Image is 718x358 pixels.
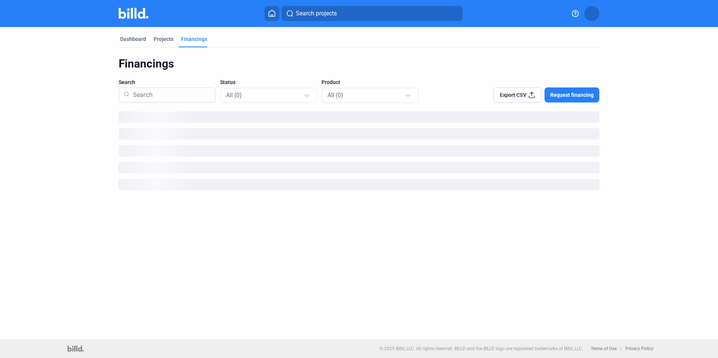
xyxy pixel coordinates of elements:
[130,85,211,105] input: Search
[154,35,173,43] div: Projects
[119,57,599,71] div: Financings
[226,92,242,99] span: All (0)
[119,179,599,190] div: loading
[550,91,594,99] span: Request financing
[327,92,343,99] span: All (0)
[493,87,542,102] button: Export CSV
[68,346,84,352] img: logo
[119,145,599,156] div: loading
[220,78,235,86] span: Status
[620,346,621,351] p: |
[120,35,146,43] div: Dashboard
[181,35,207,43] div: Financings
[591,346,617,351] b: Terms of Use
[119,8,148,19] img: Billd Company Logo
[545,87,599,102] button: Request financing
[119,128,599,140] div: loading
[380,346,583,351] p: © 2025 Billd, LLC. All rights reserved. BILLD and the BILLD logo are registered trademarks of Bil...
[296,9,337,18] span: Search projects
[119,111,599,123] div: loading
[119,162,599,173] div: loading
[321,78,340,86] span: Product
[119,78,135,86] span: Search
[282,6,463,21] button: Search projects
[625,346,653,351] b: Privacy Policy
[500,91,526,99] span: Export CSV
